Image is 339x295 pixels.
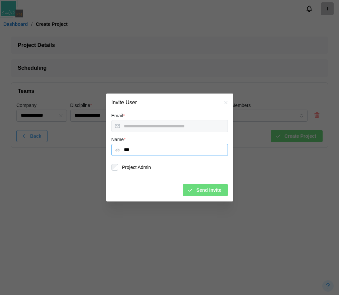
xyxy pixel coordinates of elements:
label: Project Admin [118,164,151,171]
label: Name [111,136,126,143]
label: Email [111,112,125,120]
h2: Invite User [111,100,137,105]
span: Send Invite [196,184,222,196]
button: Send Invite [183,184,228,196]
